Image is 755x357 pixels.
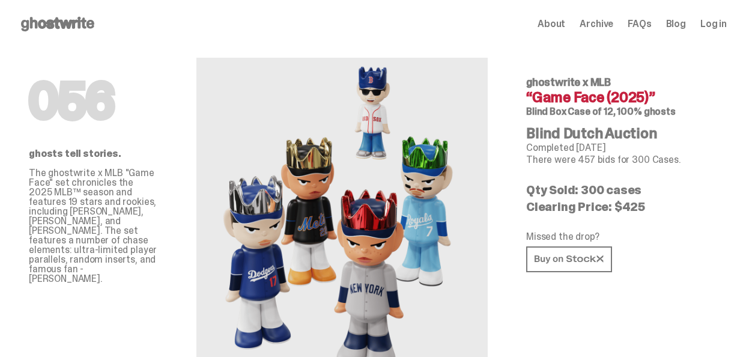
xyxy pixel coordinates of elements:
[628,19,651,29] a: FAQs
[526,184,717,196] p: Qty Sold: 300 cases
[526,90,717,105] h4: “Game Face (2025)”
[666,19,686,29] a: Blog
[526,232,717,242] p: Missed the drop?
[526,75,611,90] span: ghostwrite x MLB
[568,105,675,118] span: Case of 12, 100% ghosts
[700,19,727,29] a: Log in
[526,201,717,213] p: Clearing Price: $425
[29,77,158,125] h1: 056
[538,19,565,29] a: About
[29,168,158,284] p: The ghostwrite x MLB "Game Face" set chronicles the 2025 MLB™ season and features 19 stars and ro...
[29,149,158,159] p: ghosts tell stories.
[526,155,717,165] p: There were 457 bids for 300 Cases.
[526,143,717,153] p: Completed [DATE]
[526,126,717,141] h4: Blind Dutch Auction
[526,105,566,118] span: Blind Box
[580,19,613,29] a: Archive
